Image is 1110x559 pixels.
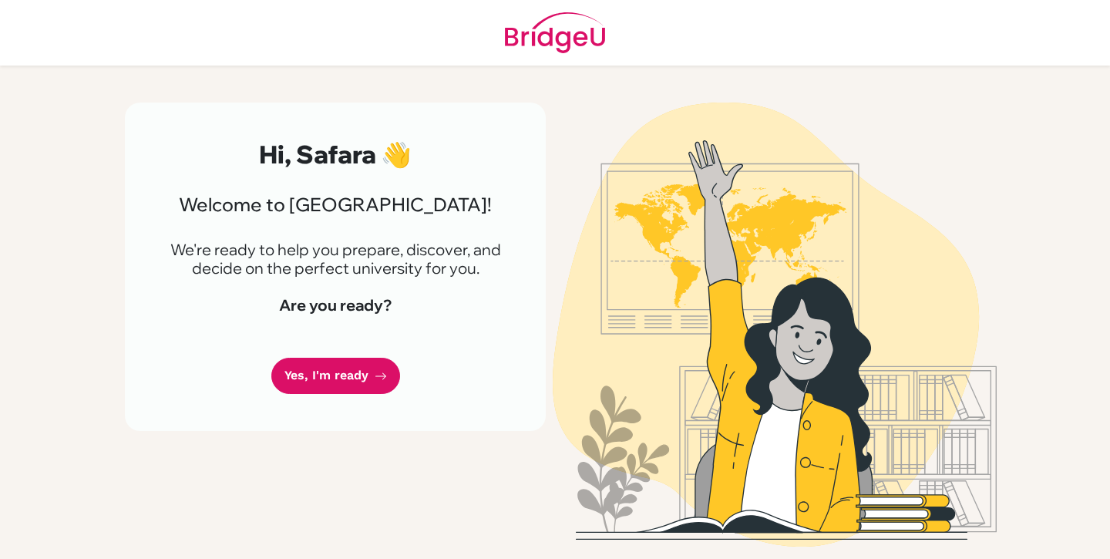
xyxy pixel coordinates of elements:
h3: Welcome to [GEOGRAPHIC_DATA]! [162,194,509,216]
p: We're ready to help you prepare, discover, and decide on the perfect university for you. [162,241,509,278]
h4: Are you ready? [162,296,509,315]
h2: Hi, Safara 👋 [162,140,509,169]
a: Yes, I'm ready [271,358,400,394]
